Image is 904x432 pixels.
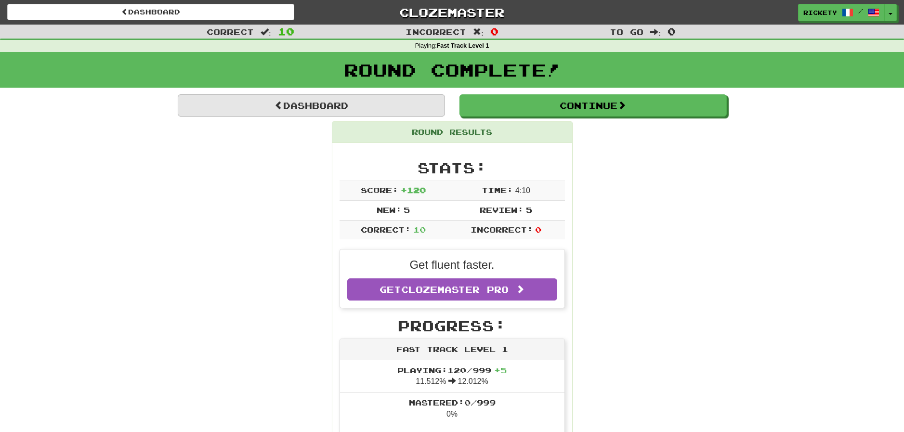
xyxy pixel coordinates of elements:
[377,205,402,214] span: New:
[401,284,509,295] span: Clozemaster Pro
[413,225,426,234] span: 10
[361,185,398,195] span: Score:
[610,27,643,37] span: To go
[404,205,410,214] span: 5
[480,205,524,214] span: Review:
[178,94,445,117] a: Dashboard
[207,27,254,37] span: Correct
[340,160,565,176] h2: Stats:
[803,8,837,17] span: rickety
[515,186,530,195] span: 4 : 10
[347,278,557,301] a: GetClozemaster Pro
[650,28,661,36] span: :
[340,360,564,393] li: 11.512% 12.012%
[340,339,564,360] div: Fast Track Level 1
[401,185,426,195] span: + 120
[482,185,513,195] span: Time:
[535,225,541,234] span: 0
[7,4,294,20] a: Dashboard
[858,8,863,14] span: /
[406,27,466,37] span: Incorrect
[437,42,489,49] strong: Fast Track Level 1
[278,26,294,37] span: 10
[409,398,496,407] span: Mastered: 0 / 999
[473,28,484,36] span: :
[332,122,572,143] div: Round Results
[397,366,507,375] span: Playing: 120 / 999
[798,4,885,21] a: rickety /
[309,4,596,21] a: Clozemaster
[347,257,557,273] p: Get fluent faster.
[361,225,411,234] span: Correct:
[340,318,565,334] h2: Progress:
[526,205,532,214] span: 5
[494,366,507,375] span: + 5
[459,94,727,117] button: Continue
[261,28,271,36] span: :
[340,392,564,425] li: 0%
[668,26,676,37] span: 0
[3,60,901,79] h1: Round Complete!
[490,26,498,37] span: 0
[471,225,533,234] span: Incorrect:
